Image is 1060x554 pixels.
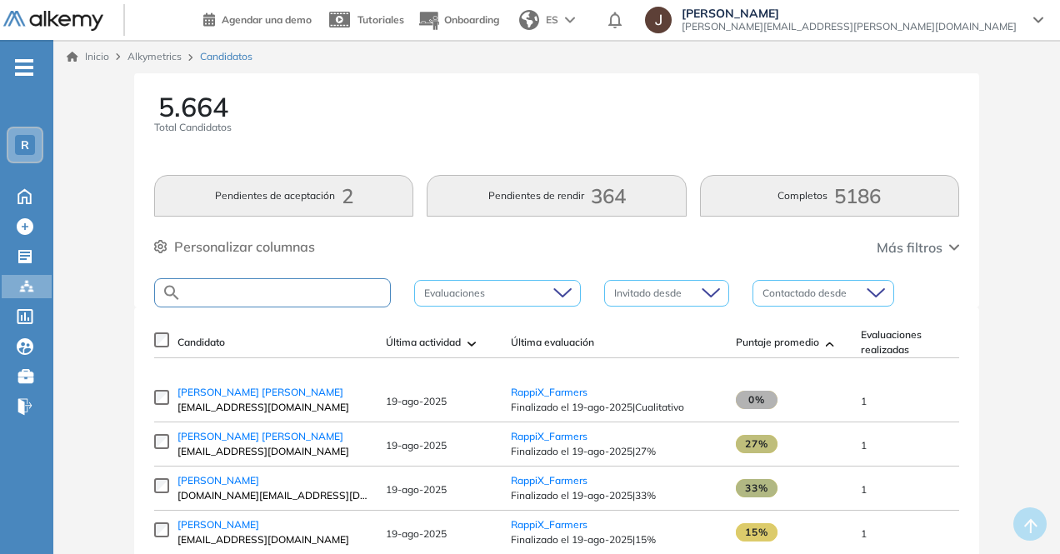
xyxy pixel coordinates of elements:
button: Onboarding [417,2,499,38]
a: RappiX_Farmers [511,386,587,398]
img: [missing "en.ARROW_ALT" translation] [467,342,476,347]
span: 19-ago-2025 [386,483,447,496]
i: - [15,66,33,69]
span: 1 [861,395,867,407]
span: 1 [861,439,867,452]
span: Finalizado el 19-ago-2025 | 15% [511,532,719,547]
span: 5.664 [158,93,228,120]
span: 1 [861,527,867,540]
span: [PERSON_NAME] [PERSON_NAME] [177,386,343,398]
a: [PERSON_NAME] [PERSON_NAME] [177,429,369,444]
span: 1 [861,483,867,496]
span: [PERSON_NAME][EMAIL_ADDRESS][PERSON_NAME][DOMAIN_NAME] [682,20,1017,33]
span: Más filtros [877,237,942,257]
a: RappiX_Farmers [511,518,587,531]
span: 27% [736,435,777,453]
span: Evaluaciones realizadas [861,327,954,357]
span: 19-ago-2025 [386,527,447,540]
span: Puntaje promedio [736,335,819,350]
a: Inicio [67,49,109,64]
span: Total Candidatos [154,120,232,135]
span: Tutoriales [357,13,404,26]
img: world [519,10,539,30]
img: Logo [3,11,103,32]
span: 0% [736,391,777,409]
span: R [21,138,29,152]
span: [EMAIL_ADDRESS][DOMAIN_NAME] [177,444,369,459]
a: [PERSON_NAME] [PERSON_NAME] [177,385,369,400]
img: arrow [565,17,575,23]
a: [PERSON_NAME] [177,517,369,532]
img: SEARCH_ALT [162,282,182,303]
span: [PERSON_NAME] [682,7,1017,20]
span: Finalizado el 19-ago-2025 | 27% [511,444,719,459]
span: 15% [736,523,777,542]
span: Alkymetrics [127,50,182,62]
a: RappiX_Farmers [511,430,587,442]
span: 19-ago-2025 [386,395,447,407]
span: 19-ago-2025 [386,439,447,452]
span: [EMAIL_ADDRESS][DOMAIN_NAME] [177,532,369,547]
span: Candidatos [200,49,252,64]
span: Última actividad [386,335,461,350]
a: [PERSON_NAME] [177,473,369,488]
button: Más filtros [877,237,959,257]
span: Candidato [177,335,225,350]
span: Personalizar columnas [174,237,315,257]
span: [DOMAIN_NAME][EMAIL_ADDRESS][DOMAIN_NAME] [177,488,369,503]
span: Finalizado el 19-ago-2025 | 33% [511,488,719,503]
button: Pendientes de aceptación2 [154,175,413,217]
span: Onboarding [444,13,499,26]
img: [missing "en.ARROW_ALT" translation] [826,342,834,347]
span: 33% [736,479,777,497]
span: [PERSON_NAME] [177,518,259,531]
span: [PERSON_NAME] [177,474,259,487]
span: [EMAIL_ADDRESS][DOMAIN_NAME] [177,400,369,415]
button: Personalizar columnas [154,237,315,257]
span: Finalizado el 19-ago-2025 | Cualitativo [511,400,719,415]
a: RappiX_Farmers [511,474,587,487]
button: Completos5186 [700,175,959,217]
a: Agendar una demo [203,8,312,28]
span: Agendar una demo [222,13,312,26]
button: Pendientes de rendir364 [427,175,686,217]
span: ES [546,12,558,27]
span: Última evaluación [511,335,594,350]
span: [PERSON_NAME] [PERSON_NAME] [177,430,343,442]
